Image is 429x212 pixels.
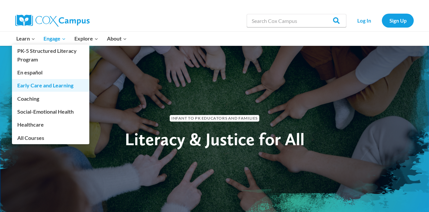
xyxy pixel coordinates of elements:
button: Child menu of Engage [40,32,70,46]
a: Log In [350,14,379,27]
nav: Primary Navigation [12,32,131,46]
input: Search Cox Campus [247,14,346,27]
a: Healthcare [12,118,89,131]
button: Child menu of Learn [12,32,40,46]
a: Sign Up [382,14,414,27]
span: Literacy & Justice for All [125,129,304,150]
a: En español [12,66,89,79]
a: Early Care and Learning [12,79,89,92]
span: Infant to PK Educators and Families [170,115,259,121]
nav: Secondary Navigation [350,14,414,27]
button: Child menu of About [103,32,131,46]
a: Coaching [12,92,89,105]
button: Child menu of Explore [70,32,103,46]
img: Cox Campus [15,15,90,27]
a: Social-Emotional Health [12,105,89,118]
a: All Courses [12,131,89,144]
a: PK-5 Structured Literacy Program [12,45,89,66]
